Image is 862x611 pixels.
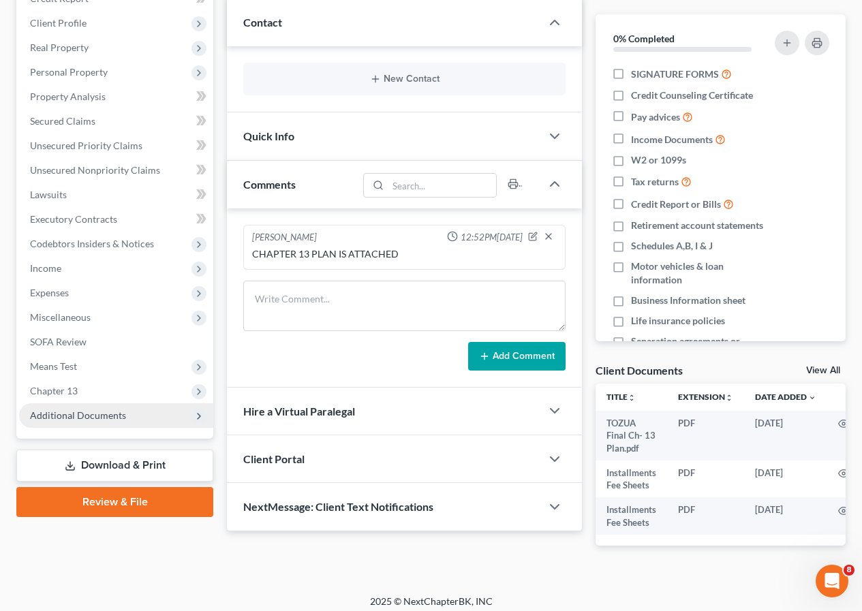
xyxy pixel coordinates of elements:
span: Pay advices [631,110,680,124]
a: Extensionunfold_more [678,392,733,402]
span: Secured Claims [30,115,95,127]
span: Schedules A,B, I & J [631,239,713,253]
td: [DATE] [744,460,827,498]
strong: 0% Completed [613,33,675,44]
span: Separation agreements or decrees of divorces [631,334,771,362]
span: Client Profile [30,17,87,29]
a: Titleunfold_more [606,392,636,402]
span: Hire a Virtual Paralegal [243,405,355,418]
td: [DATE] [744,411,827,460]
button: New Contact [254,74,555,84]
a: Executory Contracts [19,207,213,232]
span: Credit Report or Bills [631,198,721,211]
button: Add Comment [468,342,566,371]
span: Comments [243,178,296,191]
span: Personal Property [30,66,108,78]
td: PDF [667,411,744,460]
td: PDF [667,497,744,535]
span: Real Property [30,42,89,53]
a: Date Added expand_more [755,392,816,402]
td: PDF [667,460,744,498]
span: Unsecured Priority Claims [30,140,142,151]
input: Search... [388,174,497,197]
span: Tax returns [631,175,679,189]
div: [PERSON_NAME] [252,231,317,245]
span: SIGNATURE FORMS [631,67,719,81]
span: 12:52PM[DATE] [461,231,523,244]
a: Unsecured Priority Claims [19,134,213,158]
a: Review & File [16,487,213,517]
a: Unsecured Nonpriority Claims [19,158,213,183]
span: Expenses [30,287,69,298]
i: expand_more [808,394,816,402]
td: TOZUA Final Ch- 13 Plan.pdf [596,411,667,460]
span: Client Portal [243,452,305,465]
td: Installments Fee Sheets [596,497,667,535]
span: Codebtors Insiders & Notices [30,238,154,249]
span: Miscellaneous [30,311,91,323]
span: Property Analysis [30,91,106,102]
i: unfold_more [628,394,636,402]
td: Installments Fee Sheets [596,460,667,498]
span: Chapter 13 [30,385,78,396]
span: Means Test [30,360,77,372]
span: 8 [844,565,855,576]
span: Quick Info [243,129,294,142]
td: [DATE] [744,497,827,535]
div: Client Documents [596,363,683,377]
span: Retirement account statements [631,219,763,232]
a: View All [806,366,840,375]
iframe: Intercom live chat [816,565,848,597]
i: unfold_more [725,394,733,402]
div: CHAPTER 13 PLAN IS ATTACHED [252,247,557,261]
span: Business Information sheet [631,294,745,307]
span: W2 or 1099s [631,153,686,167]
span: Contact [243,16,282,29]
span: Unsecured Nonpriority Claims [30,164,160,176]
span: Additional Documents [30,409,126,421]
span: SOFA Review [30,336,87,347]
span: Income Documents [631,133,713,146]
span: Lawsuits [30,189,67,200]
span: Motor vehicles & loan information [631,260,771,287]
span: NextMessage: Client Text Notifications [243,500,433,513]
span: Income [30,262,61,274]
span: Credit Counseling Certificate [631,89,753,102]
a: SOFA Review [19,330,213,354]
span: Executory Contracts [30,213,117,225]
span: Life insurance policies [631,314,725,328]
a: Property Analysis [19,84,213,109]
a: Download & Print [16,450,213,482]
a: Secured Claims [19,109,213,134]
a: Lawsuits [19,183,213,207]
